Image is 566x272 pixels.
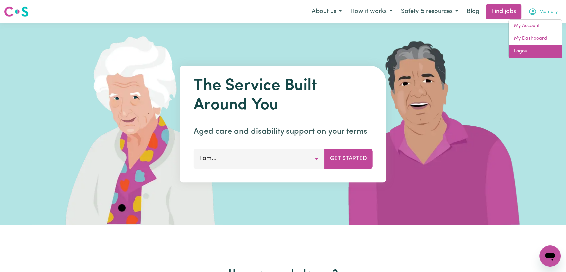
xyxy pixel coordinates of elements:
[509,32,562,45] a: My Dashboard
[194,126,373,138] p: Aged care and disability support on your terms
[346,5,397,19] button: How it works
[539,245,561,267] iframe: Button to launch messaging window
[524,5,562,19] button: My Account
[509,45,562,58] a: Logout
[4,6,29,18] img: Careseekers logo
[307,5,346,19] button: About us
[324,149,373,169] button: Get Started
[4,4,29,19] a: Careseekers logo
[486,4,521,19] a: Find jobs
[194,149,325,169] button: I am...
[539,8,558,16] span: Memory
[463,4,483,19] a: Blog
[508,19,562,58] div: My Account
[509,20,562,33] a: My Account
[397,5,463,19] button: Safety & resources
[194,76,373,115] h1: The Service Built Around You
